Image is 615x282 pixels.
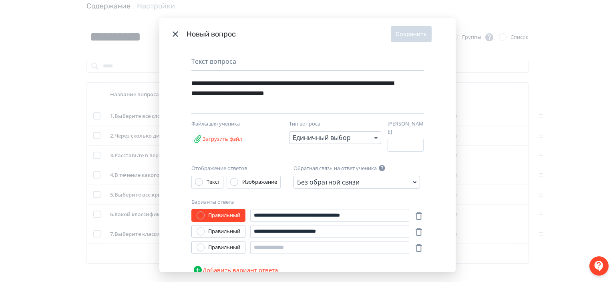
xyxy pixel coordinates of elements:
[293,164,377,172] label: Обратная связь на ответ ученика
[207,178,220,186] div: Текст
[191,262,279,278] button: Добавить вариант ответа
[388,120,424,136] label: [PERSON_NAME]
[297,177,360,187] div: Без обратной связи
[293,133,351,142] div: Единичный выбор
[191,57,424,71] div: Текст вопроса
[191,120,275,128] div: Файлы для ученика
[208,243,240,252] div: Правильный
[208,211,240,219] div: Правильный
[187,29,391,40] div: Новый вопрос
[391,26,432,42] button: Сохранить
[191,198,234,206] label: Варианты ответа
[191,164,247,172] label: Отображение ответов
[159,18,456,272] div: Modal
[289,120,320,128] label: Тип вопроса
[208,227,240,235] div: Правильный
[242,178,277,186] div: Изображение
